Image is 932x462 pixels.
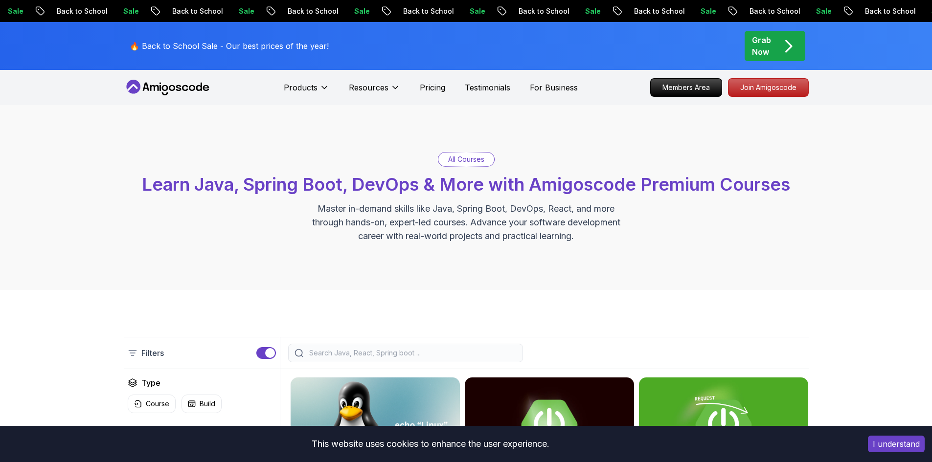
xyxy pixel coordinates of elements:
[182,395,222,413] button: Build
[868,436,925,452] button: Accept cookies
[335,6,366,16] p: Sale
[219,6,250,16] p: Sale
[349,82,388,93] p: Resources
[465,82,510,93] a: Testimonials
[420,82,445,93] a: Pricing
[141,347,164,359] p: Filters
[499,6,566,16] p: Back to School
[153,6,219,16] p: Back to School
[200,399,215,409] p: Build
[728,79,808,96] p: Join Amigoscode
[450,6,481,16] p: Sale
[284,82,329,101] button: Products
[845,6,912,16] p: Back to School
[146,399,169,409] p: Course
[349,82,400,101] button: Resources
[728,78,809,97] a: Join Amigoscode
[37,6,104,16] p: Back to School
[384,6,450,16] p: Back to School
[128,395,176,413] button: Course
[268,6,335,16] p: Back to School
[530,82,578,93] a: For Business
[730,6,796,16] p: Back to School
[142,174,790,195] span: Learn Java, Spring Boot, DevOps & More with Amigoscode Premium Courses
[614,6,681,16] p: Back to School
[130,40,329,52] p: 🔥 Back to School Sale - Our best prices of the year!
[651,79,722,96] p: Members Area
[566,6,597,16] p: Sale
[307,348,517,358] input: Search Java, React, Spring boot ...
[284,82,318,93] p: Products
[650,78,722,97] a: Members Area
[448,154,484,164] p: All Courses
[796,6,828,16] p: Sale
[7,433,853,455] div: This website uses cookies to enhance the user experience.
[681,6,712,16] p: Sale
[302,202,631,243] p: Master in-demand skills like Java, Spring Boot, DevOps, React, and more through hands-on, expert-...
[104,6,135,16] p: Sale
[752,34,771,58] p: Grab Now
[141,377,160,389] h2: Type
